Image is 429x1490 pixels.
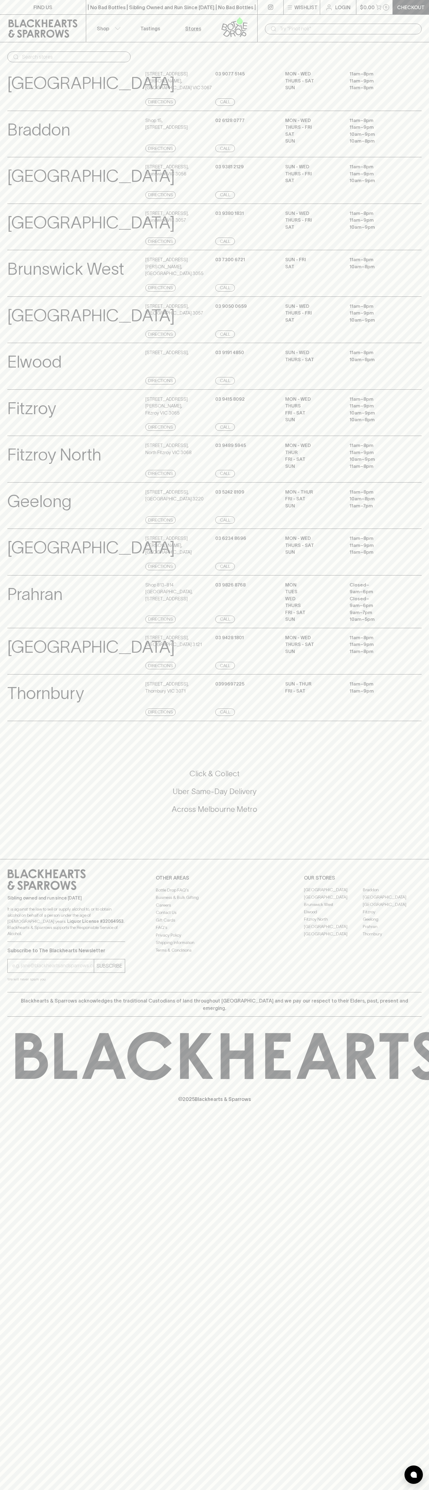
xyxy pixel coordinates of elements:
p: THURS [285,602,340,609]
a: Directions [145,563,176,570]
a: Call [215,470,235,477]
p: [STREET_ADDRESS] , Brunswick VIC 3057 [145,210,189,224]
p: MON - THUR [285,489,340,496]
p: 11am – 8pm [350,535,405,542]
p: Tastings [140,25,160,32]
a: Geelong [363,916,422,923]
p: 9am – 6pm [350,588,405,595]
a: Elwood [304,908,363,916]
a: Call [215,145,235,152]
p: 11am – 8pm [350,84,405,91]
a: Directions [145,191,176,199]
p: $0.00 [360,4,375,11]
p: 10am – 8pm [350,416,405,423]
a: Directions [145,709,176,716]
p: SUN - FRI [285,256,340,263]
p: MON - WED [285,535,340,542]
p: 11am – 9pm [350,403,405,410]
a: Business & Bulk Gifting [156,894,274,901]
p: MON - WED [285,117,340,124]
p: WED [285,595,340,602]
a: Directions [145,330,176,338]
a: [GEOGRAPHIC_DATA] [304,886,363,894]
p: SUN [285,463,340,470]
p: SUN - WED [285,349,340,356]
p: SUN [285,502,340,510]
p: 03 9428 1801 [215,634,244,641]
p: Subscribe to The Blackhearts Newsletter [7,947,125,954]
p: 9am – 6pm [350,602,405,609]
p: 10am – 5pm [350,616,405,623]
div: Call to action block [7,744,422,847]
p: [STREET_ADDRESS] , [GEOGRAPHIC_DATA] 3057 [145,303,203,317]
p: 03 6234 8696 [215,535,246,542]
p: SAT [285,177,340,184]
p: 11am – 9pm [350,124,405,131]
p: SAT [285,317,340,324]
p: FRI - SAT [285,456,340,463]
p: 03 9381 2129 [215,163,244,170]
p: [GEOGRAPHIC_DATA] [7,634,175,660]
a: Directions [145,516,176,524]
p: 11am – 8pm [350,681,405,688]
p: 03 9415 8092 [215,396,245,403]
p: Stores [185,25,201,32]
p: THURS [285,403,340,410]
p: Shop [97,25,109,32]
a: Call [215,709,235,716]
a: [GEOGRAPHIC_DATA] [363,894,422,901]
p: TUES [285,588,340,595]
p: 11am – 8pm [350,163,405,170]
p: 11am – 8pm [350,71,405,78]
p: [STREET_ADDRESS][PERSON_NAME] , [GEOGRAPHIC_DATA] [145,535,214,556]
p: 10am – 9pm [350,177,405,184]
p: 10am – 8pm [350,356,405,363]
p: 11am – 9pm [350,170,405,178]
p: 03 9380 1831 [215,210,244,217]
p: Prahran [7,582,63,607]
p: 11am – 9pm [350,310,405,317]
p: 03 9077 5145 [215,71,245,78]
p: SUN - WED [285,210,340,217]
p: 10am – 9pm [350,456,405,463]
p: Login [335,4,350,11]
p: MON - WED [285,71,340,78]
p: Shop 15 , [STREET_ADDRESS] [145,117,188,131]
p: Geelong [7,489,71,514]
p: [STREET_ADDRESS][PERSON_NAME] , [GEOGRAPHIC_DATA] VIC 3067 [145,71,214,91]
p: SUN - WED [285,303,340,310]
p: SAT [285,263,340,270]
p: 03 9826 8768 [215,582,246,589]
p: SUN [285,616,340,623]
p: THURS - FRI [285,217,340,224]
p: SUN [285,138,340,145]
p: [STREET_ADDRESS] , [GEOGRAPHIC_DATA] 3220 [145,489,204,502]
a: Call [215,516,235,524]
p: 11am – 8pm [350,648,405,655]
p: 11am – 8pm [350,210,405,217]
p: 11am – 8pm [350,256,405,263]
p: [STREET_ADDRESS] , Thornbury VIC 3071 [145,681,189,694]
p: [STREET_ADDRESS] , [GEOGRAPHIC_DATA] 3121 [145,634,202,648]
p: 03 9191 4850 [215,349,244,356]
p: 11am – 7pm [350,502,405,510]
p: SAT [285,224,340,231]
a: Shipping Information [156,939,274,946]
p: 02 6128 0777 [215,117,245,124]
p: 11am – 8pm [350,442,405,449]
p: THUR [285,449,340,456]
input: Search stores [22,52,126,62]
p: [GEOGRAPHIC_DATA] [7,303,175,328]
p: 11am – 8pm [350,463,405,470]
input: e.g. jane@blackheartsandsparrows.com.au [12,961,94,971]
a: Tastings [129,15,172,42]
a: Privacy Policy [156,931,274,939]
p: Fitzroy North [7,442,101,468]
p: 10am – 9pm [350,317,405,324]
p: SUN [285,416,340,423]
p: Wishlist [294,4,318,11]
p: OUR STORES [304,874,422,881]
a: Call [215,238,235,245]
a: Directions [145,284,176,292]
input: Try "Pinot noir" [280,24,417,34]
